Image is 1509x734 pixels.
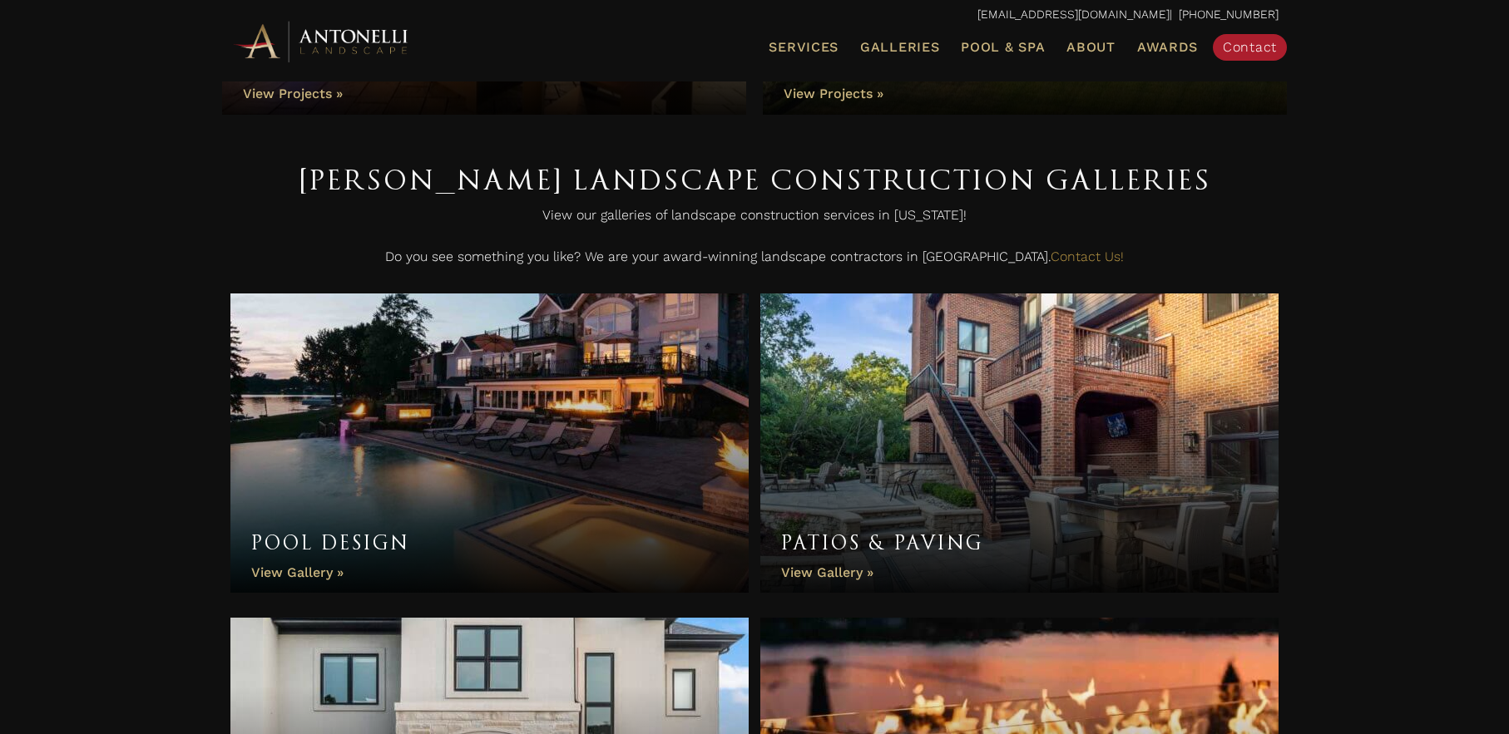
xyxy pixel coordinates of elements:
p: View our galleries of landscape construction services in [US_STATE]! [230,203,1279,236]
span: Galleries [860,39,939,55]
a: Pool & Spa [954,37,1051,58]
span: Services [769,41,839,54]
a: About [1060,37,1122,58]
span: About [1066,41,1116,54]
a: Contact [1213,34,1287,61]
a: Contact Us! [1051,249,1124,264]
a: [EMAIL_ADDRESS][DOMAIN_NAME] [977,7,1170,21]
a: Galleries [853,37,946,58]
p: | [PHONE_NUMBER] [230,4,1279,26]
span: Contact [1223,39,1277,55]
a: Awards [1131,37,1205,58]
p: Do you see something you like? We are your award-winning landscape contractors in [GEOGRAPHIC_DATA]. [230,244,1279,278]
span: Awards [1137,39,1198,55]
a: Services [762,37,845,58]
img: Antonelli Horizontal Logo [230,18,413,64]
h1: [PERSON_NAME] Landscape Construction Galleries [230,156,1279,203]
span: Pool & Spa [961,39,1045,55]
